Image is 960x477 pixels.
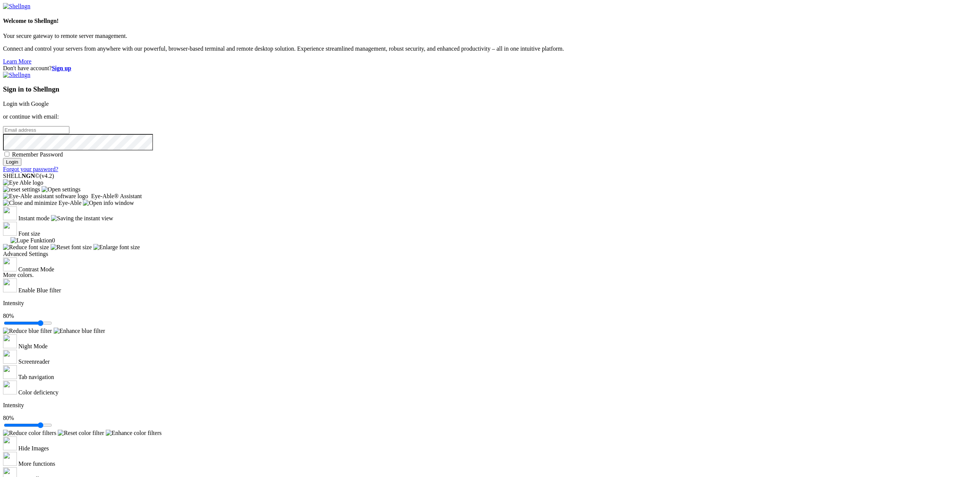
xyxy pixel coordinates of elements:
input: Login [3,158,21,166]
p: Your secure gateway to remote server management. [3,33,957,39]
a: Sign up [52,65,71,71]
span: SHELL © [3,173,54,179]
div: Don't have account? [3,65,957,72]
p: Connect and control your servers from anywhere with our powerful, browser-based terminal and remo... [3,45,957,52]
img: Shellngn [3,72,30,78]
h4: Welcome to Shellngn! [3,18,957,24]
a: Learn More [3,58,31,65]
p: or continue with email: [3,113,957,120]
input: Email address [3,126,69,134]
h3: Sign in to Shellngn [3,85,957,93]
img: Shellngn [3,3,30,10]
b: NGN [22,173,35,179]
a: Login with Google [3,101,49,107]
input: Remember Password [4,152,9,156]
span: 4.2.0 [40,173,54,179]
span: Remember Password [12,151,63,158]
a: Forgot your password? [3,166,58,172]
